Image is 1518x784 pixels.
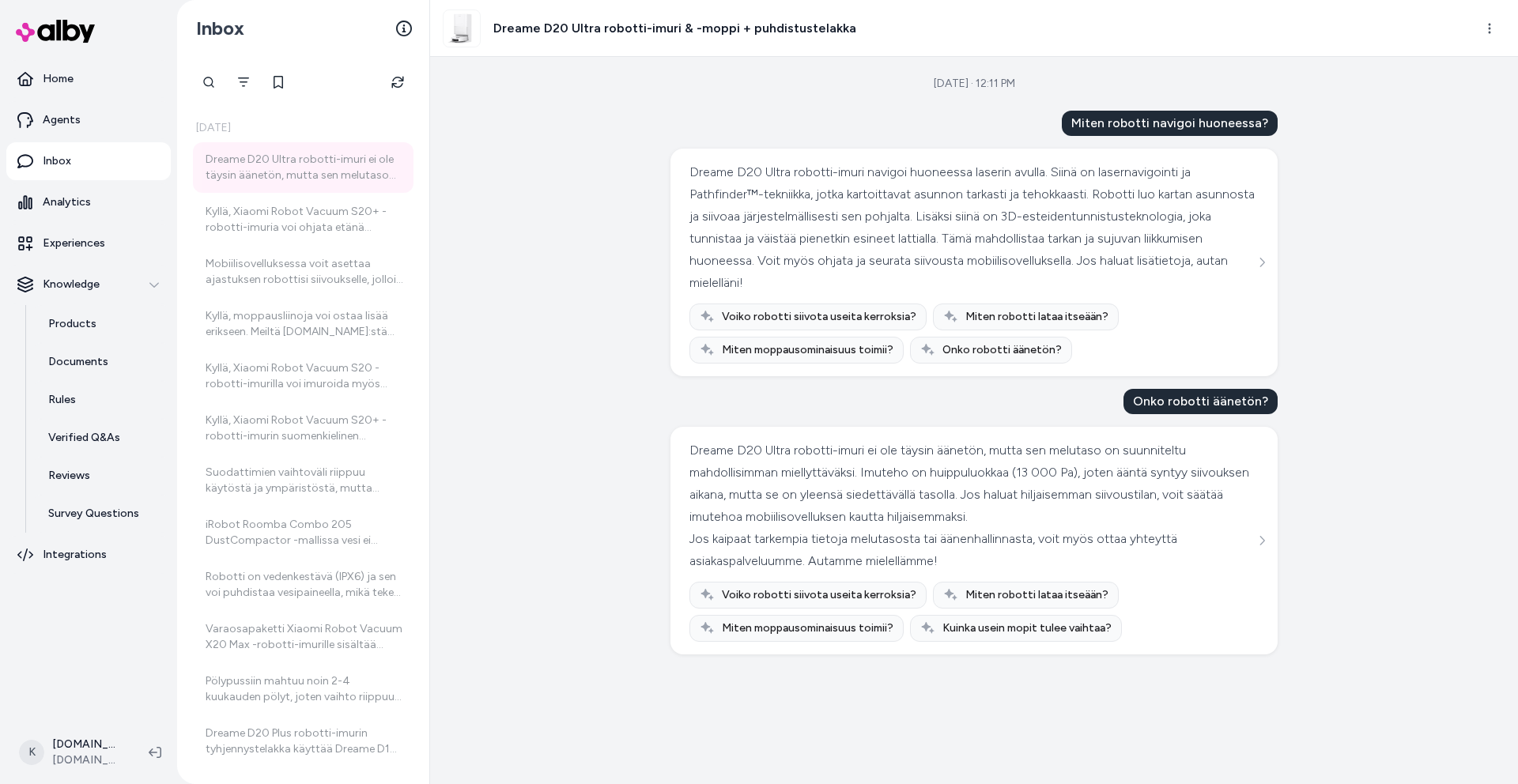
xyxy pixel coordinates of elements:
div: Dreame D20 Ultra robotti-imuri ei ole täysin äänetön, mutta sen melutaso on suunniteltu mahdollis... [206,152,404,183]
span: K [19,740,44,765]
div: Kyllä, Xiaomi Robot Vacuum S20+ -robotti-imuria voi ohjata etänä mobiilisovelluksen avulla. Sovel... [206,204,404,236]
div: Dreame D20 Ultra robotti-imuri navigoi huoneessa laserin avulla. Siinä on lasernavigointi ja Path... [689,161,1255,294]
span: Miten moppausominaisuus toimii? [722,342,893,358]
a: Agents [6,101,171,139]
span: Onko robotti äänetön? [942,342,1062,358]
p: [DOMAIN_NAME] Shopify [52,737,123,752]
a: Rules [32,381,171,419]
p: Survey Questions [48,506,139,522]
button: See more [1252,531,1271,550]
h2: Inbox [196,17,244,40]
div: Pölypussiin mahtuu noin 2-4 kuukauden pölyt, joten vaihto riippuu käytöstä ja ympäristöstä. [206,673,404,705]
p: Verified Q&As [48,430,120,446]
a: Kyllä, Xiaomi Robot Vacuum S20 -robotti-imurilla voi imuroida myös ilman moppausta. Moppauslevyn ... [193,351,413,401]
a: Reviews [32,457,171,495]
p: Knowledge [43,277,100,292]
div: iRobot Roomba Combo 205 DustCompactor -mallissa vesi ei suihkuta suoraan moppausliinaan. Vesisäil... [206,517,404,548]
span: [DOMAIN_NAME] [52,752,123,768]
a: Experiences [6,224,171,262]
p: Rules [48,392,76,408]
div: Robotti on vedenkestävä (IPX6) ja sen voi puhdistaa vesipaineella, mikä tekee puhdistamisesta hel... [206,569,404,601]
div: Dreame D20 Plus robotti-imurin tyhjennystelakka käyttää Dreame D10 Plus Gen 2/L10s Plus -pölypuss... [206,726,404,757]
img: Dreame_D20_Ultra_main_white_1.jpg [444,10,480,47]
div: Varaosapaketti Xiaomi Robot Vacuum X20 Max -robotti-imurille sisältää kuluvia varaosia, joita suo... [206,621,404,653]
a: Varaosapaketti Xiaomi Robot Vacuum X20 Max -robotti-imurille sisältää kuluvia varaosia, joita suo... [193,612,413,662]
div: Kyllä, moppausliinoja voi ostaa lisää erikseen. Meiltä [DOMAIN_NAME]:stä löytyy varaosia ja tarvi... [206,308,404,340]
span: Miten robotti lataa itseään? [965,309,1108,325]
button: See more [1252,253,1271,272]
span: Voiko robotti siivota useita kerroksia? [722,587,916,603]
div: Dreame D20 Ultra robotti-imuri ei ole täysin äänetön, mutta sen melutaso on suunniteltu mahdollis... [689,439,1255,528]
button: K[DOMAIN_NAME] Shopify[DOMAIN_NAME] [9,727,136,778]
div: Suodattimien vaihtoväli riippuu käytöstä ja ympäristöstä, mutta yleisesti suositellaan vaihtamaan... [206,465,404,496]
span: Miten robotti lataa itseään? [965,587,1108,603]
button: Filter [228,66,259,98]
a: Home [6,60,171,98]
img: alby Logo [16,20,95,43]
a: Suodattimien vaihtoväli riippuu käytöstä ja ympäristöstä, mutta yleisesti suositellaan vaihtamaan... [193,455,413,506]
p: [DATE] [193,120,413,136]
a: Dreame D20 Ultra robotti-imuri ei ole täysin äänetön, mutta sen melutaso on suunniteltu mahdollis... [193,142,413,193]
div: Jos kaipaat tarkempia tietoja melutasosta tai äänenhallinnasta, voit myös ottaa yhteyttä asiakasp... [689,528,1255,572]
div: Onko robotti äänetön? [1123,389,1278,414]
p: Inbox [43,153,71,169]
p: Documents [48,354,108,370]
a: Dreame D20 Plus robotti-imurin tyhjennystelakka käyttää Dreame D10 Plus Gen 2/L10s Plus -pölypuss... [193,716,413,767]
a: Mobiilisovelluksessa voit asettaa ajastuksen robottisi siivoukselle, jolloin se aloittaa siivouks... [193,247,413,297]
button: Knowledge [6,266,171,303]
div: Miten robotti navigoi huoneessa? [1062,111,1278,136]
a: Products [32,305,171,343]
a: Verified Q&As [32,419,171,457]
span: Miten moppausominaisuus toimii? [722,620,893,636]
a: Kyllä, moppausliinoja voi ostaa lisää erikseen. Meiltä [DOMAIN_NAME]:stä löytyy varaosia ja tarvi... [193,299,413,349]
a: Kyllä, Xiaomi Robot Vacuum S20+ -robotti-imurin suomenkielinen käyttöohje toimitetaan sinulle säh... [193,403,413,454]
p: Analytics [43,194,91,210]
div: Kyllä, Xiaomi Robot Vacuum S20+ -robotti-imurin suomenkielinen käyttöohje toimitetaan sinulle säh... [206,413,404,444]
button: Refresh [382,66,413,98]
p: Home [43,71,74,87]
span: Voiko robotti siivota useita kerroksia? [722,309,916,325]
a: Integrations [6,536,171,574]
span: Kuinka usein mopit tulee vaihtaa? [942,620,1112,636]
p: Reviews [48,468,90,484]
a: Kyllä, Xiaomi Robot Vacuum S20+ -robotti-imuria voi ohjata etänä mobiilisovelluksen avulla. Sovel... [193,194,413,245]
a: Robotti on vedenkestävä (IPX6) ja sen voi puhdistaa vesipaineella, mikä tekee puhdistamisesta hel... [193,560,413,610]
a: iRobot Roomba Combo 205 DustCompactor -mallissa vesi ei suihkuta suoraan moppausliinaan. Vesisäil... [193,507,413,558]
p: Products [48,316,96,332]
a: Documents [32,343,171,381]
a: Inbox [6,142,171,180]
div: Mobiilisovelluksessa voit asettaa ajastuksen robottisi siivoukselle, jolloin se aloittaa siivouks... [206,256,404,288]
h3: Dreame D20 Ultra robotti-imuri & -moppi + puhdistustelakka [493,19,856,38]
a: Analytics [6,183,171,221]
div: Kyllä, Xiaomi Robot Vacuum S20 -robotti-imurilla voi imuroida myös ilman moppausta. Moppauslevyn ... [206,360,404,392]
p: Agents [43,112,81,128]
p: Integrations [43,547,107,563]
div: [DATE] · 12:11 PM [934,76,1015,92]
p: Experiences [43,236,105,251]
a: Pölypussiin mahtuu noin 2-4 kuukauden pölyt, joten vaihto riippuu käytöstä ja ympäristöstä. [193,664,413,714]
a: Survey Questions [32,495,171,533]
